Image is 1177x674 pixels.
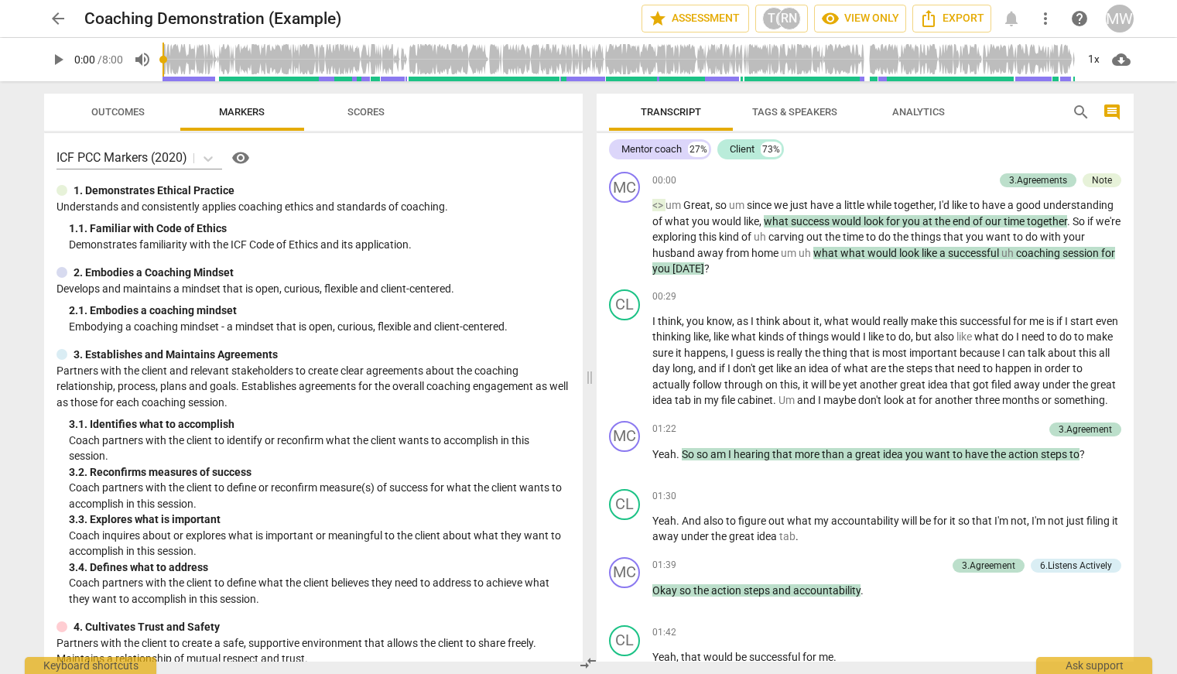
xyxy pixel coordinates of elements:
[44,46,72,74] button: Play
[813,247,840,259] span: what
[909,347,960,359] span: important
[49,9,67,28] span: arrow_back
[692,215,712,228] span: you
[1002,394,1042,406] span: months
[724,378,765,391] span: through
[872,347,882,359] span: is
[1008,347,1028,359] span: can
[1025,231,1040,243] span: do
[747,199,774,211] span: since
[822,448,847,460] span: than
[806,231,825,243] span: out
[1001,330,1016,343] span: do
[823,394,858,406] span: maybe
[956,330,974,343] span: Filler word
[1040,231,1063,243] span: with
[74,347,278,363] p: 3. Establishes and Maintains Agreements
[733,362,758,375] span: don't
[919,9,984,28] span: Export
[847,448,855,460] span: a
[776,362,794,375] span: like
[1105,394,1108,406] span: .
[774,199,790,211] span: we
[49,50,67,69] span: play_arrow
[762,7,785,30] div: T(
[128,46,156,74] button: Volume
[960,315,1013,327] span: successful
[758,362,776,375] span: get
[737,394,773,406] span: cabinet
[777,347,805,359] span: really
[915,330,934,343] span: but
[1056,315,1065,327] span: if
[648,9,667,28] span: star
[704,262,710,275] span: ?
[621,142,682,157] div: Mentor coach
[840,247,867,259] span: what
[652,330,693,343] span: thinking
[1042,394,1054,406] span: or
[1002,347,1008,359] span: I
[675,394,693,406] span: tab
[983,362,995,375] span: to
[1008,199,1016,211] span: a
[684,347,726,359] span: happens
[884,394,906,406] span: look
[821,9,899,28] span: View only
[850,347,872,359] span: that
[754,231,768,243] span: Filler word
[935,215,953,228] span: the
[1036,657,1152,674] div: Ask support
[1027,215,1067,228] span: together
[1046,315,1056,327] span: is
[778,7,801,30] div: RN
[867,199,894,211] span: while
[1016,199,1043,211] span: good
[1096,215,1121,228] span: we're
[1063,231,1085,243] span: your
[973,215,985,228] span: of
[802,378,811,391] span: it
[652,423,676,436] span: 01:22
[730,347,736,359] span: I
[878,231,893,243] span: do
[935,394,975,406] span: another
[912,5,991,33] button: Export
[831,330,863,343] span: would
[1101,247,1115,259] span: for
[1106,5,1134,33] button: MW
[851,315,883,327] span: would
[726,347,730,359] span: ,
[693,362,698,375] span: ,
[829,378,843,391] span: be
[935,362,957,375] span: that
[824,315,851,327] span: what
[772,448,795,460] span: that
[768,231,806,243] span: carving
[752,106,837,118] span: Tags & Speakers
[781,247,799,259] span: Filler word
[56,149,187,166] p: ICF PCC Markers (2020)
[782,315,813,327] span: about
[799,330,831,343] span: things
[25,657,156,674] div: Keyboard shortcuts
[922,247,939,259] span: like
[919,394,935,406] span: for
[758,330,786,343] span: kinds
[652,247,697,259] span: husband
[810,199,836,211] span: have
[764,215,791,228] span: what
[1054,394,1105,406] span: something
[1074,330,1086,343] span: to
[683,199,710,211] span: Great
[713,330,731,343] span: like
[219,106,265,118] span: Markers
[809,362,831,375] span: idea
[866,231,878,243] span: to
[734,448,772,460] span: hearing
[1103,103,1121,121] span: comment
[652,362,672,375] span: day
[719,231,741,243] span: kind
[652,448,676,460] span: Yeah
[642,5,749,33] button: Assessment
